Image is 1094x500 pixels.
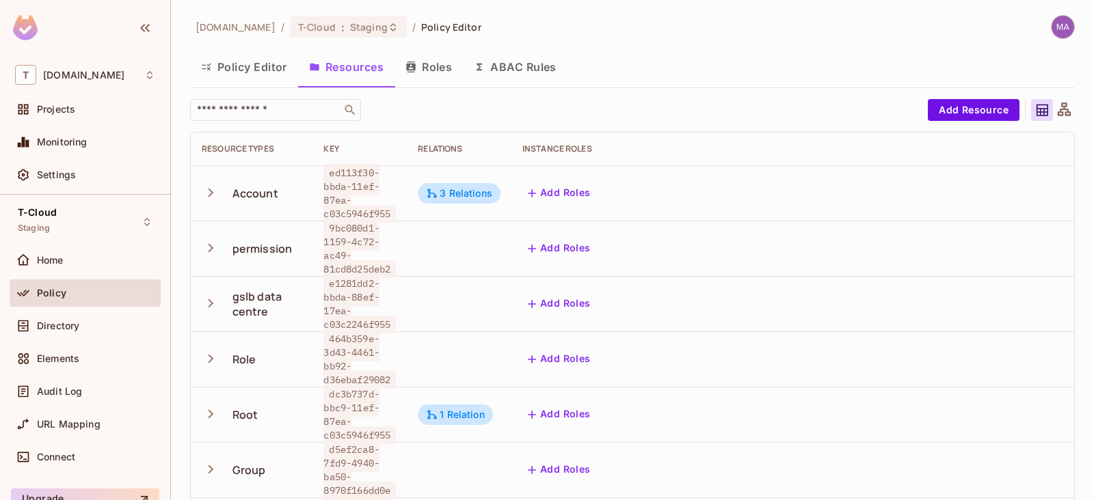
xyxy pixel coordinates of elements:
span: Home [37,255,64,266]
button: ABAC Rules [463,50,568,84]
img: SReyMgAAAABJRU5ErkJggg== [13,15,38,40]
div: 1 Relation [426,408,485,421]
span: Staging [350,20,388,33]
div: 3 Relations [426,187,492,199]
div: Resource Types [202,143,302,154]
button: Add Roles [522,238,596,260]
div: Account [232,186,278,201]
span: Settings [37,169,76,180]
button: Add Roles [522,404,596,426]
span: d5ef2ca8-7fd9-4940-ba50-8970f166dd0e [323,441,396,499]
span: T-Cloud [298,20,336,33]
li: / [281,20,284,33]
img: maheshbabu.samsani1@t-mobile.com [1052,16,1074,38]
span: Projects [37,104,75,115]
span: Audit Log [37,386,82,397]
span: Connect [37,452,75,462]
span: e1281dd2-bbda-88ef-17ea-c03c2246f955 [323,275,396,333]
div: Relations [418,143,501,154]
div: gslb data centre [232,289,302,319]
span: T [15,65,36,85]
li: / [412,20,416,33]
span: Directory [37,320,79,331]
span: Workspace: t-mobile.com [43,70,124,81]
span: Monitoring [37,137,88,148]
span: 464b359e-3d43-4461-bb92-d36ebaf29082 [323,330,396,389]
span: Elements [37,353,79,364]
span: Policy Editor [421,20,481,33]
button: Roles [395,50,463,84]
span: dc3b737d-bbc9-11ef-87ea-c03c5946f955 [323,385,396,444]
button: Add Roles [522,348,596,370]
div: permission [232,241,293,256]
span: the active workspace [196,20,276,33]
div: Group [232,462,266,477]
button: Policy Editor [190,50,298,84]
span: Staging [18,223,50,234]
div: Role [232,352,256,367]
div: Root [232,407,258,422]
button: Add Roles [522,293,596,315]
span: ed113f30-bbda-11ef-87ea-c03c5946f955 [323,164,396,223]
span: URL Mapping [37,419,101,430]
button: Add Resource [928,99,1019,121]
button: Add Roles [522,182,596,204]
span: Policy [37,288,66,298]
button: Resources [298,50,395,84]
span: T-Cloud [18,207,57,218]
button: Add Roles [522,459,596,481]
span: 9bc080d1-1159-4c72-ac49-81cd8d25deb2 [323,219,396,278]
span: : [341,22,345,33]
div: Key [323,143,396,154]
